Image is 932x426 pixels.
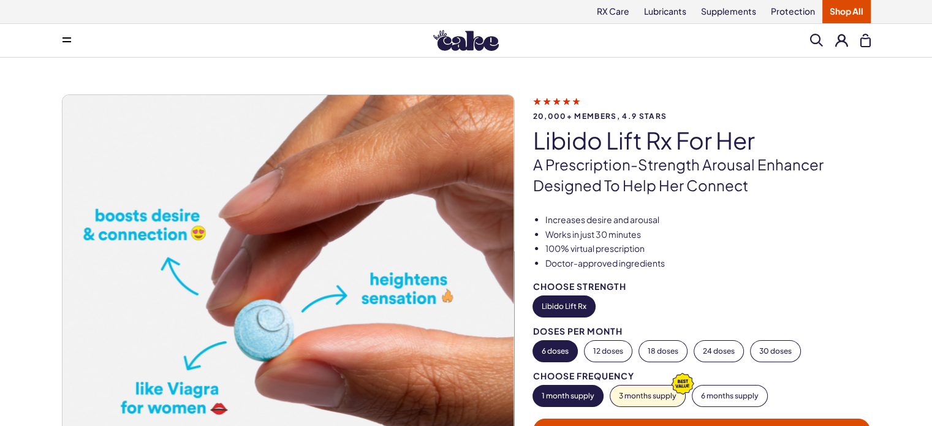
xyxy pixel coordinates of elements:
li: Works in just 30 minutes [545,229,871,241]
button: 3 months supply [610,386,685,406]
button: 24 doses [694,341,743,362]
button: 1 month supply [533,386,603,406]
button: Libido Lift Rx [533,296,595,317]
button: 6 months supply [692,386,767,406]
h1: Libido Lift Rx For Her [533,127,871,153]
div: Doses per Month [533,327,871,336]
li: Increases desire and arousal [545,214,871,226]
img: Hello Cake [433,30,499,51]
div: Choose Strength [533,282,871,291]
button: 6 doses [533,341,577,362]
li: Doctor-approved ingredients [545,257,871,270]
p: A prescription-strength arousal enhancer designed to help her connect [533,154,871,196]
li: 100% virtual prescription [545,243,871,255]
button: 18 doses [639,341,687,362]
button: 12 doses [585,341,632,362]
button: 30 doses [751,341,800,362]
span: 20,000+ members, 4.9 stars [533,112,871,120]
a: 20,000+ members, 4.9 stars [533,96,871,120]
div: Choose Frequency [533,371,871,381]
